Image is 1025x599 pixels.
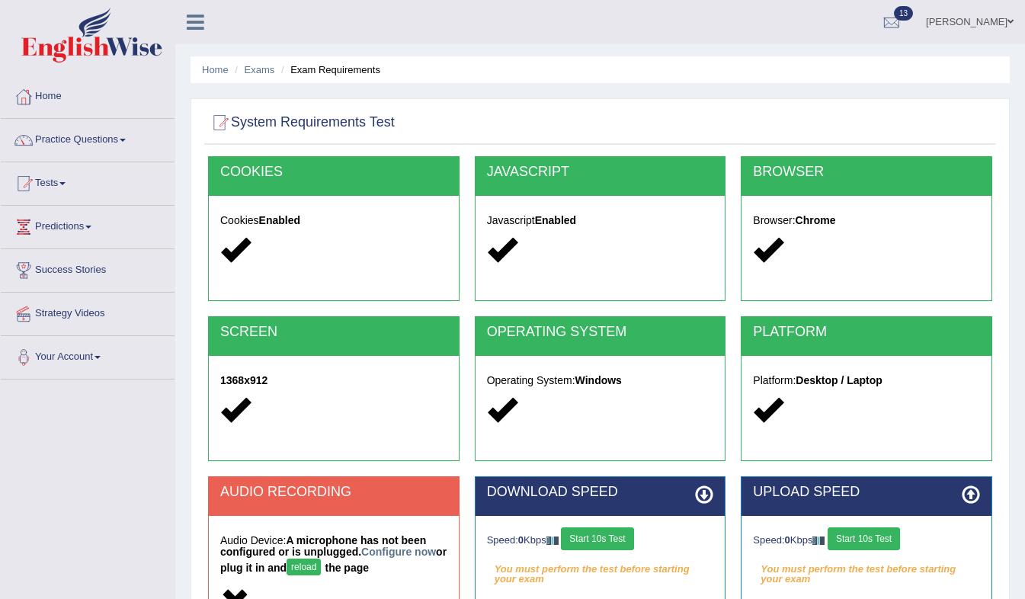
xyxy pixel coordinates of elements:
[208,111,395,134] h2: System Requirements Test
[487,325,714,340] h2: OPERATING SYSTEM
[1,162,175,200] a: Tests
[220,215,447,226] h5: Cookies
[220,325,447,340] h2: SCREEN
[1,119,175,157] a: Practice Questions
[518,534,524,546] strong: 0
[785,534,790,546] strong: 0
[277,62,380,77] li: Exam Requirements
[828,527,900,550] button: Start 10s Test
[487,215,714,226] h5: Javascript
[753,215,980,226] h5: Browser:
[259,214,300,226] strong: Enabled
[1,249,175,287] a: Success Stories
[753,485,980,500] h2: UPLOAD SPEED
[753,558,980,581] em: You must perform the test before starting your exam
[220,534,447,574] strong: A microphone has not been configured or is unplugged. or plug it in and the page
[753,325,980,340] h2: PLATFORM
[361,546,436,558] a: Configure now
[287,559,321,575] button: reload
[487,165,714,180] h2: JAVASCRIPT
[753,375,980,386] h5: Platform:
[245,64,275,75] a: Exams
[1,293,175,331] a: Strategy Videos
[546,537,559,545] img: ajax-loader-fb-connection.gif
[796,374,882,386] strong: Desktop / Laptop
[812,537,825,545] img: ajax-loader-fb-connection.gif
[575,374,622,386] strong: Windows
[220,374,267,386] strong: 1368x912
[753,165,980,180] h2: BROWSER
[561,527,633,550] button: Start 10s Test
[220,485,447,500] h2: AUDIO RECORDING
[220,165,447,180] h2: COOKIES
[220,535,447,579] h5: Audio Device:
[894,6,913,21] span: 13
[487,527,714,554] div: Speed: Kbps
[487,558,714,581] em: You must perform the test before starting your exam
[1,206,175,244] a: Predictions
[1,75,175,114] a: Home
[487,375,714,386] h5: Operating System:
[1,336,175,374] a: Your Account
[487,485,714,500] h2: DOWNLOAD SPEED
[753,527,980,554] div: Speed: Kbps
[202,64,229,75] a: Home
[796,214,836,226] strong: Chrome
[535,214,576,226] strong: Enabled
